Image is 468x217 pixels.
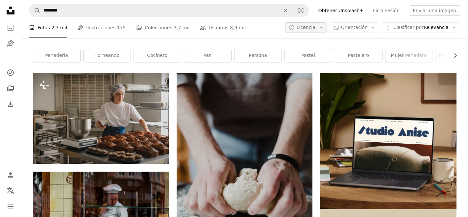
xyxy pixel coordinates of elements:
span: Relevancia [393,24,449,31]
form: Encuentra imágenes en todo el sitio [29,4,309,17]
button: desplazar lista a la derecha [449,49,456,62]
a: pastel [285,49,332,62]
span: 8,9 mil [230,24,246,31]
button: Menú [4,200,17,213]
a: panadería [33,49,80,62]
a: Colecciones 3,7 mil [136,17,189,38]
button: Borrar [278,4,293,17]
button: Enviar una imagen [409,5,460,16]
button: Buscar en Unsplash [29,4,40,17]
a: Inicia sesión [367,5,404,16]
span: Licencia [297,25,315,30]
a: Colecciones [4,82,17,95]
button: Clasificar porRelevancia [382,22,460,33]
span: 3,7 mil [174,24,189,31]
a: una mujer con camisa blanca y una bandeja de comida [33,115,169,121]
img: file-1705123271268-c3eaf6a79b21image [320,73,456,209]
a: pan [184,49,231,62]
a: Iniciar sesión / Registrarse [4,168,17,181]
a: Explorar [4,66,17,79]
button: Licencia [285,22,327,33]
a: Inicio — Unsplash [4,4,17,18]
a: Mujer panadera [385,49,432,62]
a: Usuarios 8,9 mil [200,17,246,38]
img: una mujer con camisa blanca y una bandeja de comida [33,73,169,163]
button: Búsqueda visual [293,4,309,17]
a: Persona que sostiene la masa blanca en la mesa de madera marrón [177,172,312,178]
a: persona [234,49,282,62]
a: horneando [84,49,131,62]
span: 175 [117,24,126,31]
span: Orientación [341,25,368,30]
a: Ilustraciones 175 [78,17,126,38]
span: Clasificar por [393,25,424,30]
a: Ilustraciones [4,37,17,50]
button: Idioma [4,184,17,197]
a: Obtener Unsplash+ [314,5,367,16]
a: Historial de descargas [4,98,17,111]
a: Fotos [4,21,17,34]
button: Orientación [330,22,379,33]
a: cocinero [134,49,181,62]
a: Pastelero [335,49,382,62]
